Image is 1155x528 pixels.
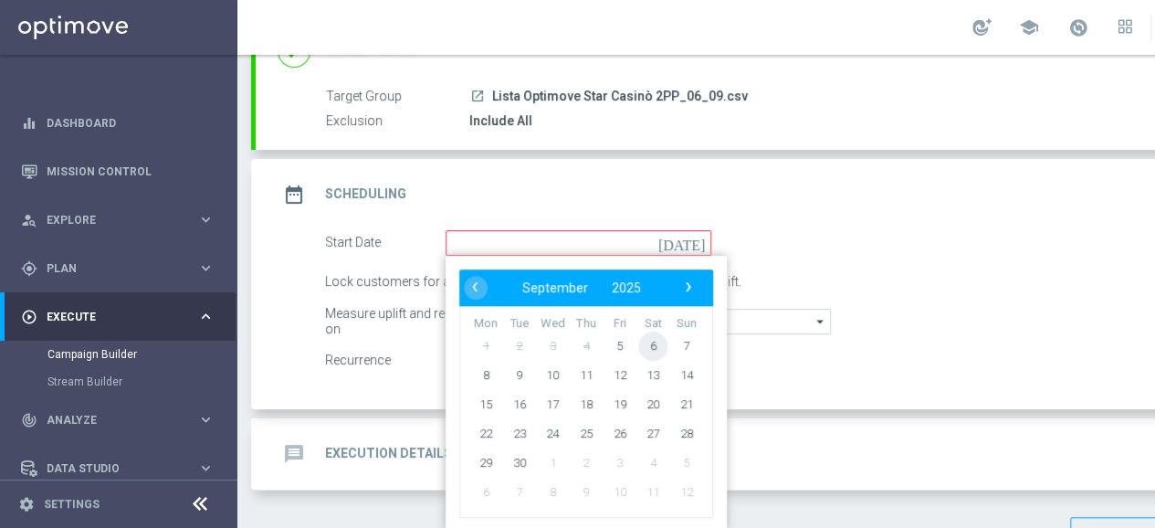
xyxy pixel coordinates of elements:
span: 20 [638,389,667,418]
span: September [522,280,588,295]
span: 2025 [612,280,641,295]
span: 4 [572,331,601,360]
button: › [676,276,699,300]
th: weekday [603,316,636,332]
i: keyboard_arrow_right [197,259,215,277]
i: gps_fixed [21,260,37,277]
span: 9 [505,360,534,389]
i: arrow_drop_down [812,310,830,333]
span: 2 [572,448,601,477]
span: 24 [538,418,567,448]
button: Data Studio keyboard_arrow_right [20,461,215,476]
span: 7 [505,477,534,506]
div: Mission Control [21,147,215,195]
span: 17 [538,389,567,418]
span: Data Studio [47,463,197,474]
div: gps_fixed Plan keyboard_arrow_right [20,261,215,276]
th: weekday [503,316,537,332]
h2: Execution Details [325,445,452,462]
i: play_circle_outline [21,309,37,325]
button: equalizer Dashboard [20,116,215,131]
th: weekday [570,316,604,332]
span: 7 [672,331,701,360]
span: 11 [572,360,601,389]
span: 1 [471,331,500,360]
i: [DATE] [658,230,712,250]
span: Execute [47,312,197,322]
span: 25 [572,418,601,448]
span: 19 [605,389,635,418]
button: September [510,276,600,300]
span: 4 [638,448,667,477]
span: Plan [47,263,197,274]
span: 5 [605,331,635,360]
label: Exclusion [326,113,469,130]
button: ‹ [464,276,488,300]
h2: Scheduling [325,185,406,203]
div: Campaign Builder [47,341,236,368]
span: 13 [638,360,667,389]
i: keyboard_arrow_right [197,211,215,228]
span: 8 [538,477,567,506]
th: weekday [669,316,703,332]
i: keyboard_arrow_right [197,411,215,428]
span: 16 [505,389,534,418]
span: 27 [638,418,667,448]
span: 10 [538,360,567,389]
th: weekday [469,316,503,332]
div: Data Studio [21,460,197,477]
div: Measure uplift and response based on [325,309,539,334]
span: 10 [605,477,635,506]
button: Mission Control [20,164,215,179]
div: Dashboard [21,99,215,147]
div: Lock customers for a duration of [325,269,539,295]
i: settings [18,496,35,512]
button: play_circle_outline Execute keyboard_arrow_right [20,310,215,324]
span: 21 [672,389,701,418]
i: date_range [278,178,310,211]
span: 30 [505,448,534,477]
span: 15 [471,389,500,418]
a: Settings [44,499,100,510]
a: Dashboard [47,99,215,147]
span: 2 [505,331,534,360]
i: person_search [21,212,37,228]
div: Explore [21,212,197,228]
span: 1 [538,448,567,477]
button: person_search Explore keyboard_arrow_right [20,213,215,227]
span: 9 [572,477,601,506]
button: 2025 [600,276,653,300]
span: 8 [471,360,500,389]
span: 12 [605,360,635,389]
span: 18 [572,389,601,418]
span: 29 [471,448,500,477]
label: Target Group [326,89,469,105]
span: 5 [672,448,701,477]
a: Campaign Builder [47,347,190,362]
span: school [1019,17,1039,37]
span: ‹ [463,275,487,299]
span: 23 [505,418,534,448]
div: track_changes Analyze keyboard_arrow_right [20,413,215,428]
span: 14 [672,360,701,389]
i: track_changes [21,412,37,428]
i: launch [470,89,485,103]
a: Mission Control [47,147,215,195]
div: Start Date [325,230,446,256]
th: weekday [536,316,570,332]
span: 11 [638,477,667,506]
span: 6 [471,477,500,506]
span: Explore [47,215,197,226]
span: 12 [672,477,701,506]
span: 26 [605,418,635,448]
span: 3 [538,331,567,360]
i: keyboard_arrow_right [197,308,215,325]
i: keyboard_arrow_right [197,459,215,477]
bs-datepicker-navigation-view: ​ ​ ​ [464,276,699,300]
span: Lista Optimove Star Casinò 2PP_06_09.csv [492,89,748,105]
th: weekday [636,316,670,332]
